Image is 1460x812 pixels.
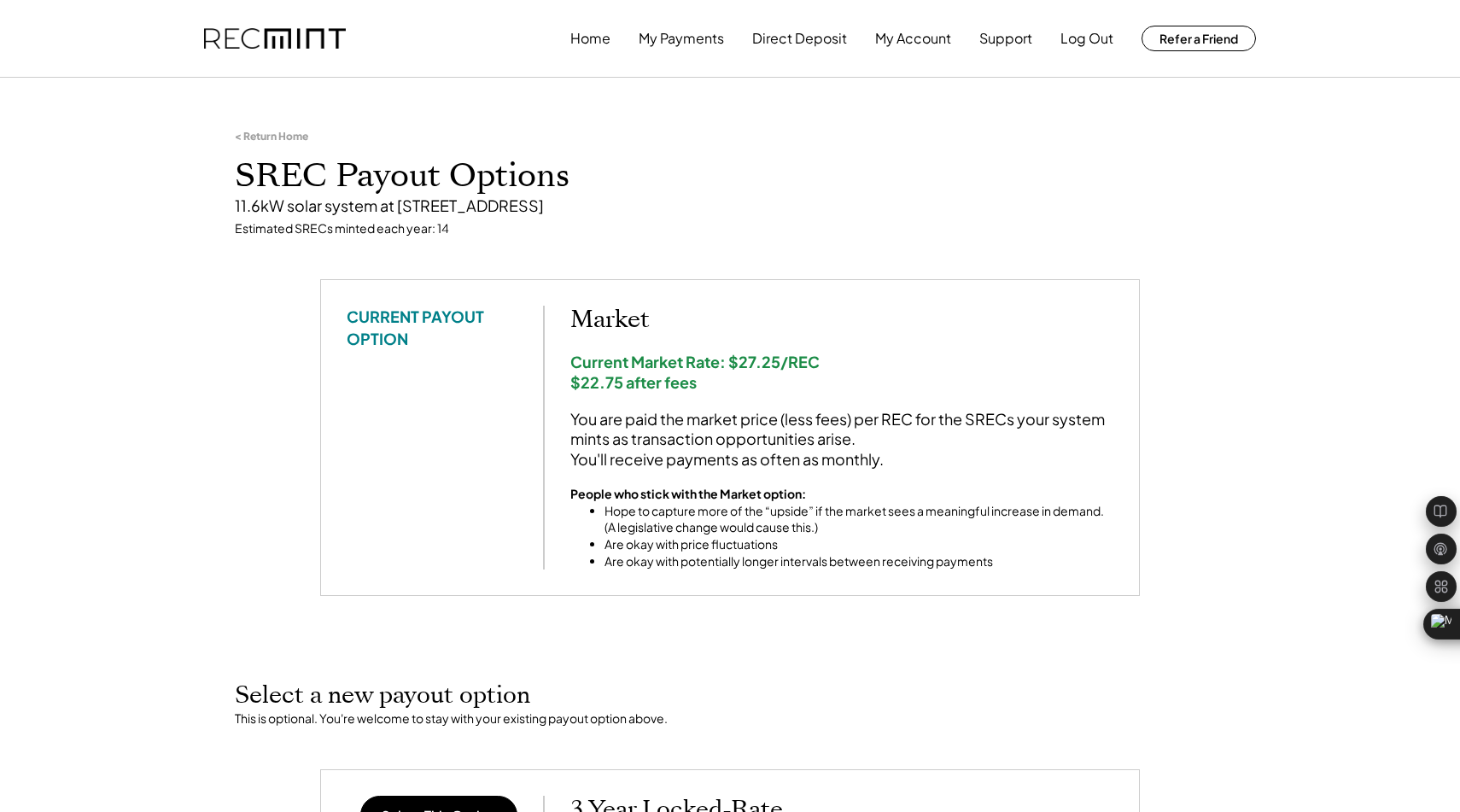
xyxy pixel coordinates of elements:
div: < Return Home [235,130,308,143]
li: Are okay with potentially longer intervals between receiving payments [604,553,1113,570]
button: Support [979,21,1032,55]
li: Are okay with price fluctuations [604,536,1113,553]
div: You are paid the market price (less fees) per REC for the SRECs your system mints as transaction ... [570,409,1113,469]
h1: SREC Payout Options [235,156,1225,196]
strong: People who stick with the Market option: [570,486,806,501]
button: Home [570,21,610,55]
button: Log Out [1060,21,1113,55]
div: Current Market Rate: $27.25/REC $22.75 after fees [570,352,1113,392]
button: Refer a Friend [1142,26,1256,51]
div: This is optional. You're welcome to stay with your existing payout option above. [235,710,1225,727]
button: My Payments [639,21,724,55]
li: Hope to capture more of the “upside” if the market sees a meaningful increase in demand. (A legis... [604,503,1113,536]
h2: Select a new payout option [235,681,1225,710]
button: My Account [875,21,951,55]
img: recmint-logotype%403x.png [204,28,346,50]
h2: Market [570,306,1113,335]
div: 11.6kW solar system at [STREET_ADDRESS] [235,196,1225,215]
div: Estimated SRECs minted each year: 14 [235,220,1225,237]
div: CURRENT PAYOUT OPTION [347,306,517,348]
button: Direct Deposit [752,21,847,55]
